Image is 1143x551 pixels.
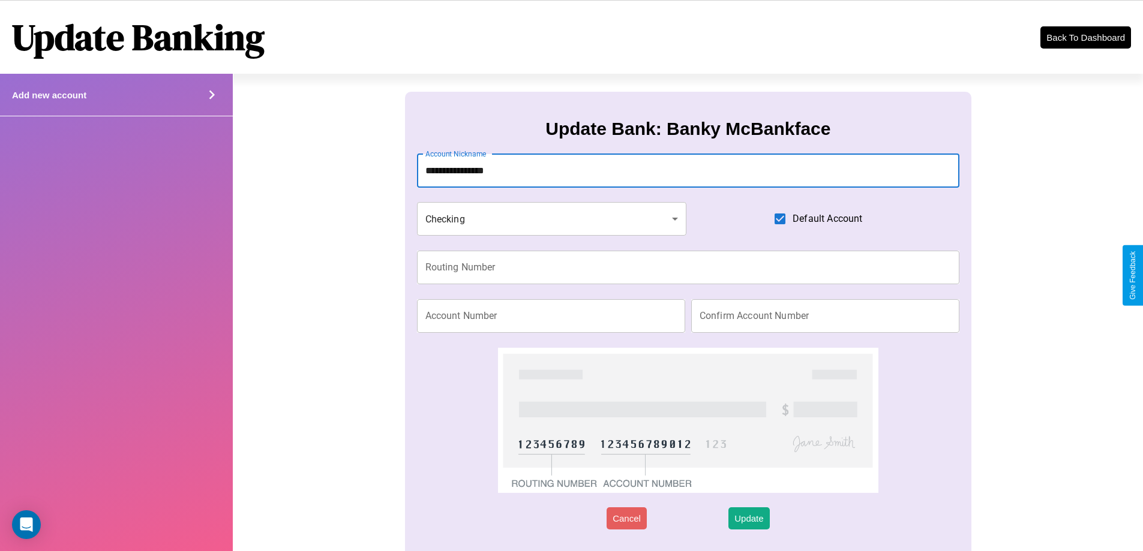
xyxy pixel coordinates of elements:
button: Cancel [607,507,647,529]
button: Back To Dashboard [1040,26,1131,49]
div: Give Feedback [1129,251,1137,300]
h1: Update Banking [12,13,265,62]
h4: Add new account [12,90,86,100]
button: Update [728,507,769,529]
img: check [498,348,878,493]
div: Checking [417,202,687,236]
h3: Update Bank: Banky McBankface [545,119,830,139]
label: Account Nickname [425,149,487,159]
div: Open Intercom Messenger [12,510,41,539]
span: Default Account [793,212,862,226]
